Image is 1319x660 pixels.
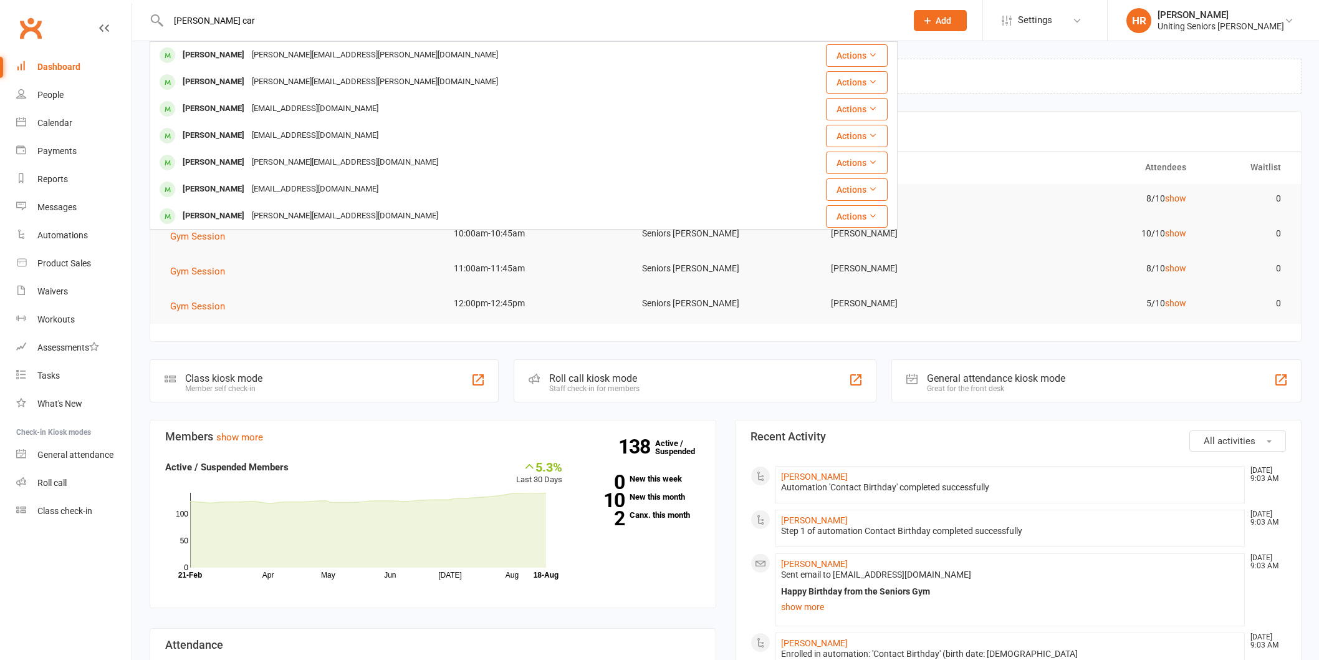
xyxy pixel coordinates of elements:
[826,44,888,67] button: Actions
[16,390,132,418] a: What's New
[631,289,820,318] td: Seniors [PERSON_NAME]
[179,100,248,118] div: [PERSON_NAME]
[820,289,1009,318] td: [PERSON_NAME]
[826,152,888,174] button: Actions
[443,289,631,318] td: 12:00pm-12:45pm
[826,178,888,201] button: Actions
[581,491,625,510] strong: 10
[165,462,289,473] strong: Active / Suspended Members
[1165,263,1186,273] a: show
[826,205,888,228] button: Actions
[179,180,248,198] div: [PERSON_NAME]
[16,109,132,137] a: Calendar
[37,314,75,324] div: Workouts
[179,127,248,145] div: [PERSON_NAME]
[16,362,132,390] a: Tasks
[16,250,132,278] a: Product Sales
[781,482,1239,493] div: Automation 'Contact Birthday' completed successfully
[1204,435,1255,447] span: All activities
[37,399,82,409] div: What's New
[16,497,132,525] a: Class kiosk mode
[248,127,382,145] div: [EMAIL_ADDRESS][DOMAIN_NAME]
[781,649,1239,659] div: Enrolled in automation: 'Contact Birthday' (birth date: [DEMOGRAPHIC_DATA]
[1197,254,1292,283] td: 0
[165,12,898,29] input: Search...
[1009,219,1197,248] td: 10/10
[37,230,88,240] div: Automations
[16,441,132,469] a: General attendance kiosk mode
[248,207,442,225] div: [PERSON_NAME][EMAIL_ADDRESS][DOMAIN_NAME]
[618,437,655,456] strong: 138
[37,174,68,184] div: Reports
[16,469,132,497] a: Roll call
[927,372,1065,384] div: General attendance kiosk mode
[37,118,72,128] div: Calendar
[826,125,888,147] button: Actions
[936,16,951,26] span: Add
[516,460,562,473] div: 5.3%
[516,460,562,487] div: Last 30 Days
[16,306,132,334] a: Workouts
[581,493,701,501] a: 10New this month
[781,526,1239,536] div: Step 1 of automation Contact Birthday completed successfully
[927,384,1065,393] div: Great for the front desk
[820,152,1009,183] th: Trainer
[37,478,67,488] div: Roll call
[170,231,225,242] span: Gym Session
[826,71,888,94] button: Actions
[581,473,625,492] strong: 0
[631,254,820,283] td: Seniors [PERSON_NAME]
[37,90,64,100] div: People
[16,221,132,250] a: Automations
[826,98,888,120] button: Actions
[914,10,967,31] button: Add
[248,73,502,91] div: [PERSON_NAME][EMAIL_ADDRESS][PERSON_NAME][DOMAIN_NAME]
[781,598,1239,616] a: show more
[248,153,442,172] div: [PERSON_NAME][EMAIL_ADDRESS][DOMAIN_NAME]
[549,372,640,384] div: Roll call kiosk mode
[1197,184,1292,213] td: 0
[781,638,848,648] a: [PERSON_NAME]
[631,219,820,248] td: Seniors [PERSON_NAME]
[1018,6,1052,34] span: Settings
[248,46,502,64] div: [PERSON_NAME][EMAIL_ADDRESS][PERSON_NAME][DOMAIN_NAME]
[1165,298,1186,308] a: show
[1165,228,1186,238] a: show
[781,570,971,580] span: Sent email to [EMAIL_ADDRESS][DOMAIN_NAME]
[170,301,225,312] span: Gym Session
[1158,9,1284,21] div: [PERSON_NAME]
[581,511,701,519] a: 2Canx. this month
[1197,289,1292,318] td: 0
[1197,219,1292,248] td: 0
[37,202,77,212] div: Messages
[549,384,640,393] div: Staff check-in for members
[581,475,701,483] a: 0New this week
[1009,184,1197,213] td: 8/10
[1244,510,1285,527] time: [DATE] 9:03 AM
[781,586,1239,597] div: Happy Birthday from the Seniors Gym
[165,639,701,651] h3: Attendance
[37,286,68,296] div: Waivers
[179,73,248,91] div: [PERSON_NAME]
[16,81,132,109] a: People
[443,219,631,248] td: 10:00am-10:45am
[16,53,132,81] a: Dashboard
[781,515,848,525] a: [PERSON_NAME]
[37,146,77,156] div: Payments
[248,100,382,118] div: [EMAIL_ADDRESS][DOMAIN_NAME]
[37,371,60,381] div: Tasks
[1158,21,1284,32] div: Uniting Seniors [PERSON_NAME]
[37,506,92,516] div: Class check-in
[248,180,382,198] div: [EMAIL_ADDRESS][DOMAIN_NAME]
[751,430,1286,443] h3: Recent Activity
[179,46,248,64] div: [PERSON_NAME]
[179,153,248,172] div: [PERSON_NAME]
[1244,467,1285,483] time: [DATE] 9:03 AM
[1009,152,1197,183] th: Attendees
[185,384,262,393] div: Member self check-in
[16,334,132,362] a: Assessments
[216,432,263,443] a: show more
[1244,554,1285,570] time: [DATE] 9:03 AM
[443,254,631,283] td: 11:00am-11:45am
[820,184,1009,213] td: [PERSON_NAME]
